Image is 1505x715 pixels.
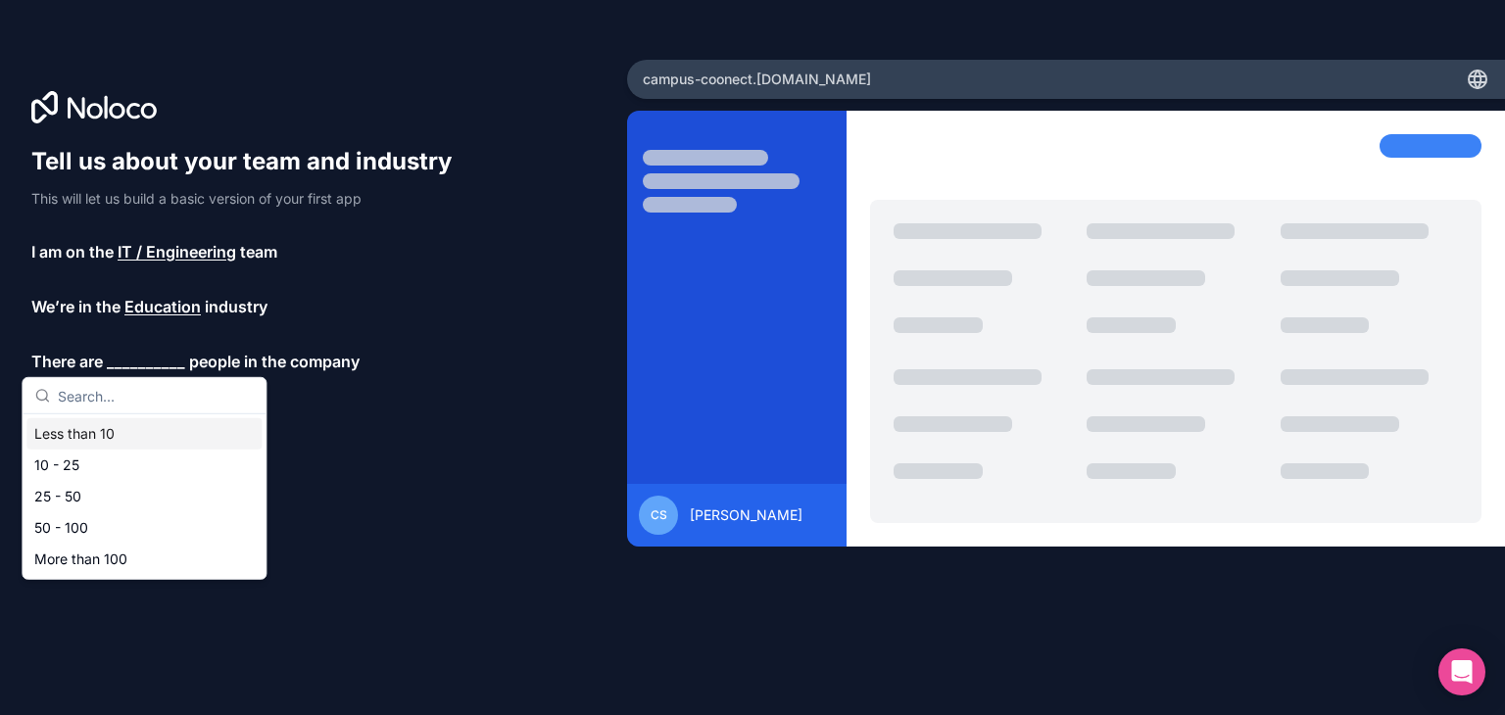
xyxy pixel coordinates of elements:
span: Education [124,295,201,318]
span: I am on the [31,240,114,263]
input: Search... [58,378,254,413]
span: [PERSON_NAME] [690,505,802,525]
div: Less than 10 [26,418,262,450]
span: campus-coonect .[DOMAIN_NAME] [643,70,871,89]
span: industry [205,295,267,318]
span: IT / Engineering [118,240,236,263]
div: 50 - 100 [26,512,262,544]
div: More than 100 [26,544,262,575]
div: Open Intercom Messenger [1438,648,1485,695]
span: __________ [107,350,185,373]
div: Suggestions [23,414,266,579]
span: There are [31,350,103,373]
span: team [240,240,277,263]
div: 25 - 50 [26,481,262,512]
p: This will let us build a basic version of your first app [31,189,470,209]
h1: Tell us about your team and industry [31,146,470,177]
div: 10 - 25 [26,450,262,481]
span: CS [651,507,667,523]
span: people in the company [189,350,360,373]
span: We’re in the [31,295,121,318]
